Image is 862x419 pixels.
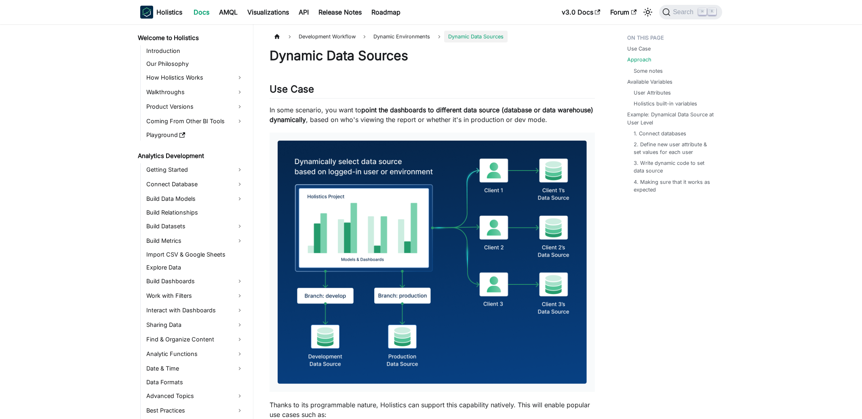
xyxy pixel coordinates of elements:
[369,31,434,42] span: Dynamic Environments
[144,304,246,317] a: Interact with Dashboards
[144,45,246,57] a: Introduction
[144,192,246,205] a: Build Data Models
[144,275,246,288] a: Build Dashboards
[144,100,246,113] a: Product Versions
[144,207,246,218] a: Build Relationships
[708,8,716,15] kbd: K
[144,163,246,176] a: Getting Started
[670,8,698,16] span: Search
[634,141,714,156] a: 2. Define new user attribute & set values for each user
[605,6,641,19] a: Forum
[144,86,246,99] a: Walkthroughs
[444,31,508,42] span: Dynamic Data Sources
[144,115,246,128] a: Coming From Other BI Tools
[135,150,246,162] a: Analytics Development
[627,45,651,53] a: Use Case
[144,289,246,302] a: Work with Filters
[156,7,182,17] b: Holistics
[627,78,672,86] a: Available Variables
[641,6,654,19] button: Switch between dark and light mode (currently light mode)
[214,6,242,19] a: AMQL
[144,362,246,375] a: Date & Time
[270,106,593,124] strong: point the dashboards to different data source (database or data warehouse) dynamically
[144,377,246,388] a: Data Formats
[634,159,714,175] a: 3. Write dynamic code to set data source
[189,6,214,19] a: Docs
[144,318,246,331] a: Sharing Data
[270,48,595,64] h1: Dynamic Data Sources
[140,6,182,19] a: HolisticsHolistics
[659,5,722,19] button: Search (Command+K)
[242,6,294,19] a: Visualizations
[144,71,246,84] a: How Holistics Works
[295,31,360,42] span: Development Workflow
[634,178,714,194] a: 4. Making sure that it works as expected
[634,89,671,97] a: User Attributes
[135,32,246,44] a: Welcome to Holistics
[270,105,595,124] p: In some scenario, you want to , based on who's viewing the report or whether it's in production o...
[627,111,717,126] a: Example: Dynamical Data Source at User Level
[144,234,246,247] a: Build Metrics
[314,6,367,19] a: Release Notes
[144,404,246,417] a: Best Practices
[144,333,246,346] a: Find & Organize Content
[634,130,686,137] a: 1. Connect databases
[270,31,595,42] nav: Breadcrumbs
[634,100,697,107] a: Holistics built-in variables
[634,67,663,75] a: Some notes
[132,24,253,419] nav: Docs sidebar
[278,141,587,384] img: Dynamically pointing Holistics to different data sources
[144,178,246,191] a: Connect Database
[627,56,651,63] a: Approach
[144,262,246,273] a: Explore Data
[144,390,246,402] a: Advanced Topics
[144,249,246,260] a: Import CSV & Google Sheets
[270,83,595,99] h2: Use Case
[144,58,246,69] a: Our Philosophy
[367,6,405,19] a: Roadmap
[144,129,246,141] a: Playground
[144,220,246,233] a: Build Datasets
[294,6,314,19] a: API
[557,6,605,19] a: v3.0 Docs
[698,8,706,15] kbd: ⌘
[140,6,153,19] img: Holistics
[144,347,246,360] a: Analytic Functions
[270,31,285,42] a: Home page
